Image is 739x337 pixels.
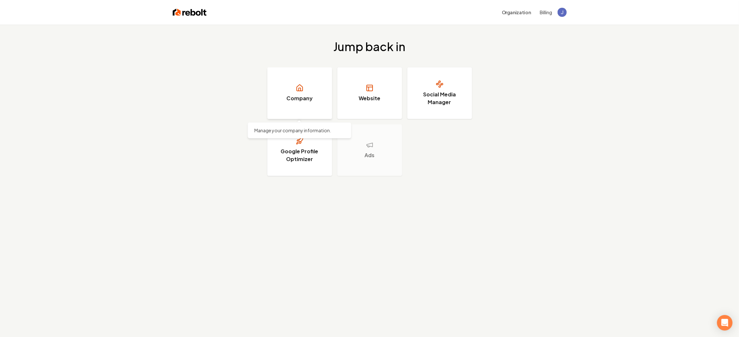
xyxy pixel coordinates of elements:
[498,6,535,18] button: Organization
[540,9,552,16] button: Billing
[334,40,406,53] h2: Jump back in
[407,67,472,119] a: Social Media Manager
[359,94,380,102] h3: Website
[558,8,567,17] img: Jacob Elser
[415,91,464,106] h3: Social Media Manager
[337,67,402,119] a: Website
[267,67,332,119] a: Company
[173,8,207,17] img: Rebolt Logo
[267,124,332,176] a: Google Profile Optimizer
[364,151,375,159] h3: Ads
[254,127,344,134] p: Manage your company information.
[558,8,567,17] button: Open user button
[275,147,324,163] h3: Google Profile Optimizer
[286,94,313,102] h3: Company
[717,315,733,331] div: Open Intercom Messenger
